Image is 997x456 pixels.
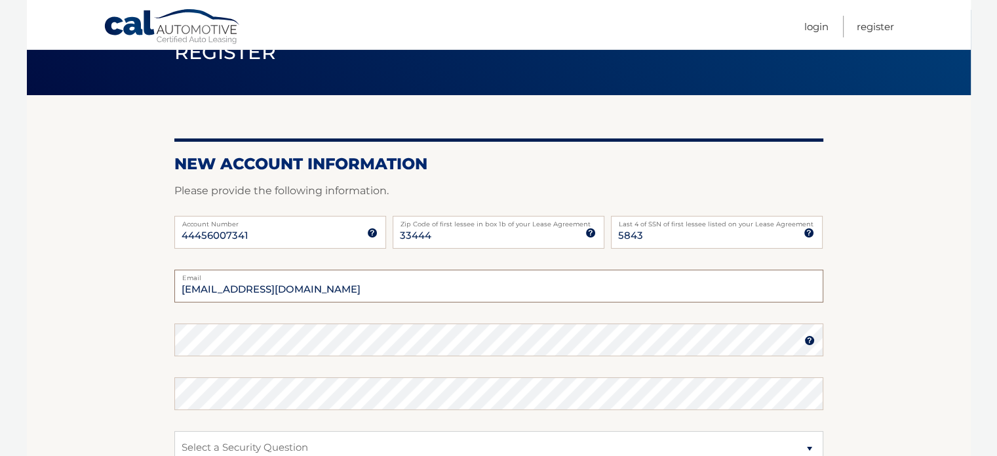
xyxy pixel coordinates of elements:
[104,9,241,47] a: Cal Automotive
[174,270,823,302] input: Email
[174,270,823,280] label: Email
[174,216,386,249] input: Account Number
[174,40,277,64] span: Register
[174,154,823,174] h2: New Account Information
[857,16,894,37] a: Register
[611,216,823,226] label: Last 4 of SSN of first lessee listed on your Lease Agreement
[611,216,823,249] input: SSN or EIN (last 4 digits only)
[174,182,823,200] p: Please provide the following information.
[174,216,386,226] label: Account Number
[393,216,604,249] input: Zip Code
[585,228,596,238] img: tooltip.svg
[804,16,829,37] a: Login
[393,216,604,226] label: Zip Code of first lessee in box 1b of your Lease Agreement
[804,228,814,238] img: tooltip.svg
[367,228,378,238] img: tooltip.svg
[804,335,815,346] img: tooltip.svg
